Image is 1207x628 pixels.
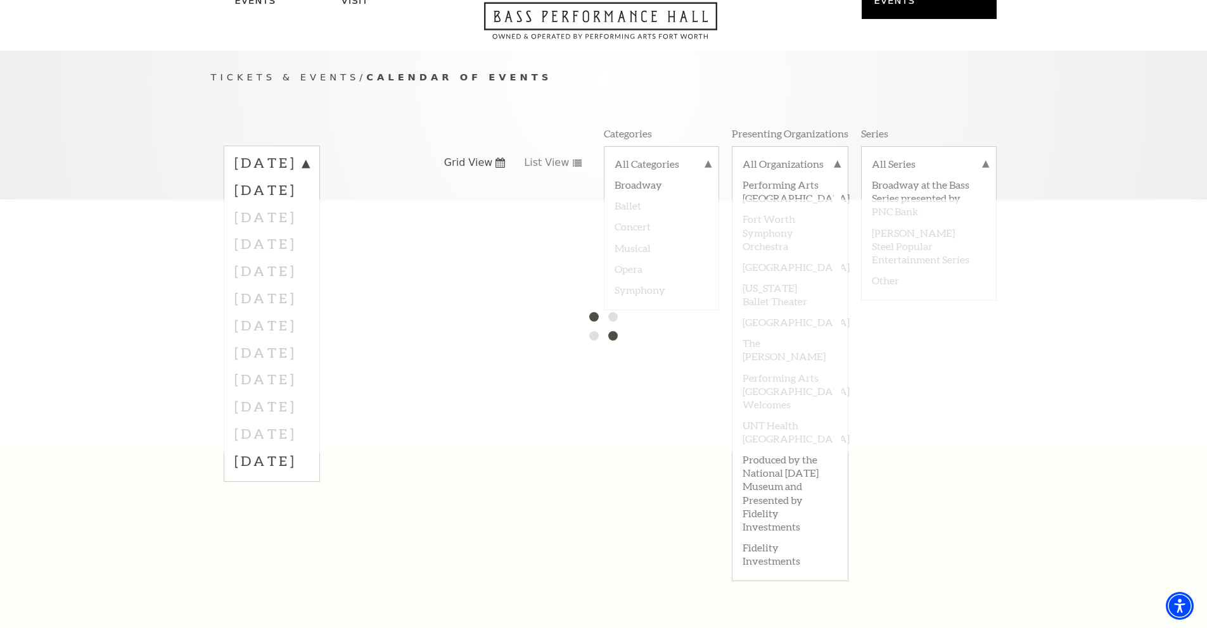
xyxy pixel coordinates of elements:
label: Ballet [615,194,708,215]
p: Presenting Organizations [732,127,848,140]
label: [DATE] [234,447,309,474]
span: Tickets & Events [211,72,360,82]
label: Produced by the National [DATE] Museum and Presented by Fidelity Investments [743,448,838,536]
label: Broadway at the Bass Series presented by PNC Bank [872,173,986,221]
p: / [211,70,997,85]
span: Calendar of Events [366,72,552,82]
p: Categories [604,127,652,140]
span: Grid View [444,156,493,170]
label: All Series [872,157,986,173]
label: All Organizations [743,157,838,173]
span: List View [524,156,569,170]
label: Broadway [615,173,708,194]
label: Performing Arts [GEOGRAPHIC_DATA] [743,173,838,208]
div: Accessibility Menu [1166,592,1194,620]
p: Series [861,127,888,140]
label: [DATE] [234,176,309,203]
a: Open this option [438,2,763,51]
label: [DATE] [234,153,309,176]
label: All Categories [615,157,708,173]
label: Fidelity Investments [743,536,838,570]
